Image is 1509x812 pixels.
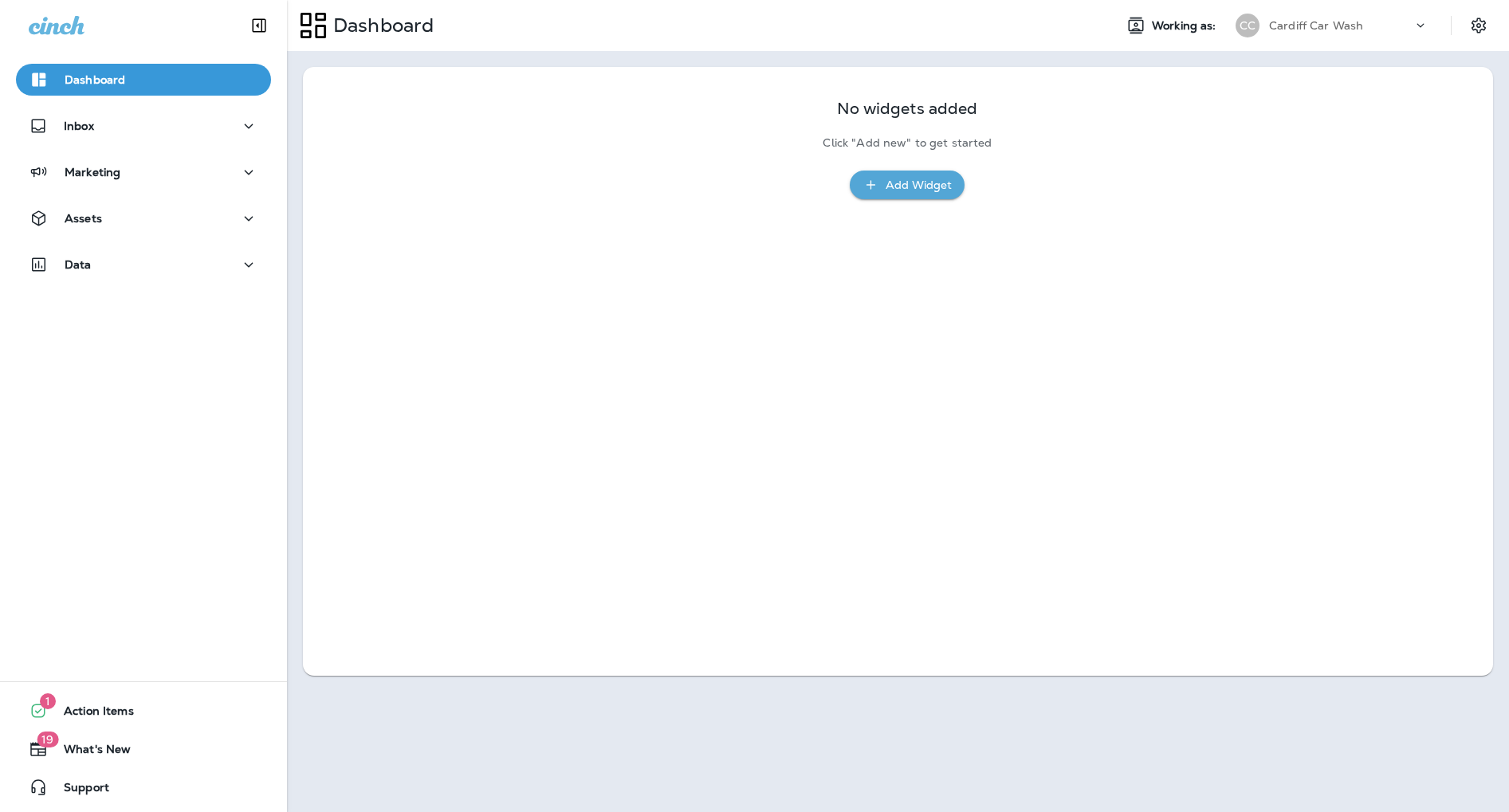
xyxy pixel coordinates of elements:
[65,73,125,86] p: Dashboard
[16,64,271,96] button: Dashboard
[886,175,952,195] div: Add Widget
[16,695,271,727] button: 1Action Items
[237,10,281,41] button: Collapse Sidebar
[837,102,977,116] p: No widgets added
[823,136,992,150] p: Click "Add new" to get started
[1152,19,1220,33] span: Working as:
[327,14,434,37] p: Dashboard
[65,258,92,271] p: Data
[48,743,131,762] span: What's New
[16,202,271,234] button: Assets
[40,693,56,709] span: 1
[16,156,271,188] button: Marketing
[1464,11,1493,40] button: Settings
[1236,14,1259,37] div: CC
[16,771,271,803] button: Support
[65,166,120,178] p: Marketing
[850,171,965,200] button: Add Widget
[64,120,94,132] p: Inbox
[48,704,134,724] span: Action Items
[65,212,102,225] p: Assets
[16,733,271,765] button: 19What's New
[37,732,58,747] span: 19
[16,249,271,280] button: Data
[16,110,271,142] button: Inbox
[1269,19,1363,32] p: Cardiff Car Wash
[48,781,109,800] span: Support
